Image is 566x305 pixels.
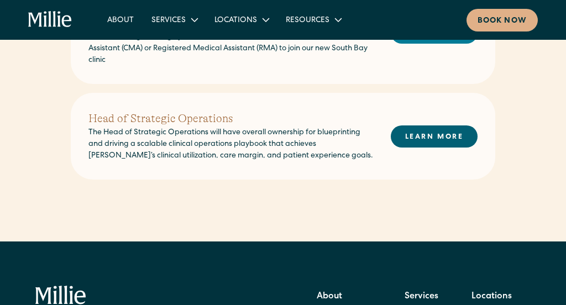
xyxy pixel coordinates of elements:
div: Locations [214,15,257,27]
strong: Services [405,292,438,301]
div: Resources [286,15,329,27]
div: Services [143,10,206,29]
a: LEARN MORE [391,125,478,147]
a: home [28,11,72,28]
strong: Locations [471,292,512,301]
a: Book now [467,9,538,31]
p: We are looking for a highly motivated Clinic Lead who is also a Certified Medical Assistant (CMA)... [88,31,373,66]
div: Book now [478,15,527,27]
a: About [98,10,143,29]
h2: Head of Strategic Operations [88,111,373,127]
p: The Head of Strategic Operations will have overall ownership for blueprinting and driving a scala... [88,127,373,162]
div: Services [151,15,186,27]
div: Locations [206,10,277,29]
div: Resources [277,10,349,29]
